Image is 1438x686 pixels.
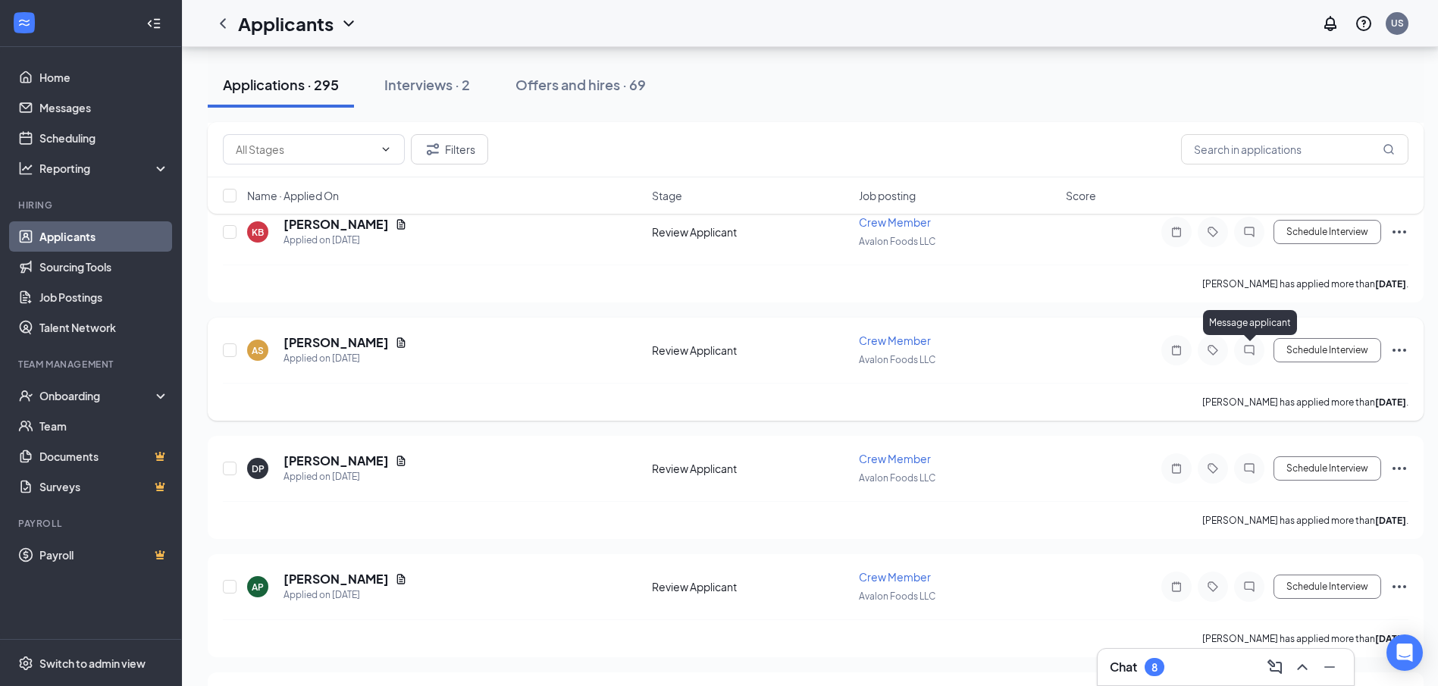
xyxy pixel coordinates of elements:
a: Messages [39,92,169,123]
b: [DATE] [1375,278,1406,290]
svg: ChatInactive [1240,226,1258,238]
input: Search in applications [1181,134,1408,164]
button: Schedule Interview [1274,456,1381,481]
div: Message applicant [1203,310,1297,335]
a: Job Postings [39,282,169,312]
h5: [PERSON_NAME] [284,334,389,351]
svg: ChatInactive [1240,581,1258,593]
svg: ChevronDown [340,14,358,33]
div: Review Applicant [652,579,850,594]
svg: Note [1167,344,1186,356]
div: Team Management [18,358,166,371]
div: Review Applicant [652,343,850,358]
div: 8 [1151,661,1158,674]
p: [PERSON_NAME] has applied more than . [1202,514,1408,527]
svg: Ellipses [1390,459,1408,478]
div: Open Intercom Messenger [1386,634,1423,671]
button: ChevronUp [1290,655,1314,679]
a: PayrollCrown [39,540,169,570]
b: [DATE] [1375,396,1406,408]
svg: Document [395,455,407,467]
button: Schedule Interview [1274,575,1381,599]
a: DocumentsCrown [39,441,169,471]
div: US [1391,17,1404,30]
input: All Stages [236,141,374,158]
svg: ChatInactive [1240,462,1258,475]
svg: Ellipses [1390,223,1408,241]
div: Applied on [DATE] [284,587,407,603]
p: [PERSON_NAME] has applied more than . [1202,396,1408,409]
span: Crew Member [859,452,931,465]
b: [DATE] [1375,515,1406,526]
svg: ComposeMessage [1266,658,1284,676]
svg: Ellipses [1390,341,1408,359]
h1: Applicants [238,11,334,36]
svg: QuestionInfo [1355,14,1373,33]
svg: Note [1167,226,1186,238]
div: Review Applicant [652,224,850,240]
div: Applications · 295 [223,75,339,94]
svg: Ellipses [1390,578,1408,596]
a: Talent Network [39,312,169,343]
svg: Analysis [18,161,33,176]
h5: [PERSON_NAME] [284,571,389,587]
svg: ChevronDown [380,143,392,155]
div: Applied on [DATE] [284,233,407,248]
svg: Document [395,337,407,349]
span: Crew Member [859,334,931,347]
svg: Collapse [146,16,161,31]
div: Onboarding [39,388,156,403]
div: AS [252,344,264,357]
svg: Tag [1204,344,1222,356]
button: Filter Filters [411,134,488,164]
a: Applicants [39,221,169,252]
svg: Note [1167,462,1186,475]
a: Scheduling [39,123,169,153]
a: Sourcing Tools [39,252,169,282]
span: Avalon Foods LLC [859,354,935,365]
svg: Notifications [1321,14,1339,33]
p: [PERSON_NAME] has applied more than . [1202,277,1408,290]
a: Team [39,411,169,441]
span: Avalon Foods LLC [859,472,935,484]
svg: Tag [1204,226,1222,238]
svg: Tag [1204,581,1222,593]
a: SurveysCrown [39,471,169,502]
svg: Note [1167,581,1186,593]
span: Avalon Foods LLC [859,236,935,247]
h5: [PERSON_NAME] [284,453,389,469]
svg: Tag [1204,462,1222,475]
div: Payroll [18,517,166,530]
svg: Settings [18,656,33,671]
div: Hiring [18,199,166,211]
span: Crew Member [859,570,931,584]
div: Reporting [39,161,170,176]
div: Offers and hires · 69 [515,75,646,94]
span: Job posting [859,188,916,203]
svg: WorkstreamLogo [17,15,32,30]
svg: Document [395,573,407,585]
div: KB [252,226,264,239]
div: AP [252,581,264,594]
svg: MagnifyingGlass [1383,143,1395,155]
b: [DATE] [1375,633,1406,644]
svg: UserCheck [18,388,33,403]
div: Review Applicant [652,461,850,476]
div: Applied on [DATE] [284,351,407,366]
button: Schedule Interview [1274,338,1381,362]
svg: ChevronLeft [214,14,232,33]
svg: ChevronUp [1293,658,1311,676]
span: Avalon Foods LLC [859,590,935,602]
a: Home [39,62,169,92]
button: Minimize [1317,655,1342,679]
div: Applied on [DATE] [284,469,407,484]
div: Switch to admin view [39,656,146,671]
p: [PERSON_NAME] has applied more than . [1202,632,1408,645]
svg: ChatInactive [1240,344,1258,356]
svg: Minimize [1321,658,1339,676]
div: DP [252,462,265,475]
span: Name · Applied On [247,188,339,203]
svg: Filter [424,140,442,158]
span: Score [1066,188,1096,203]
